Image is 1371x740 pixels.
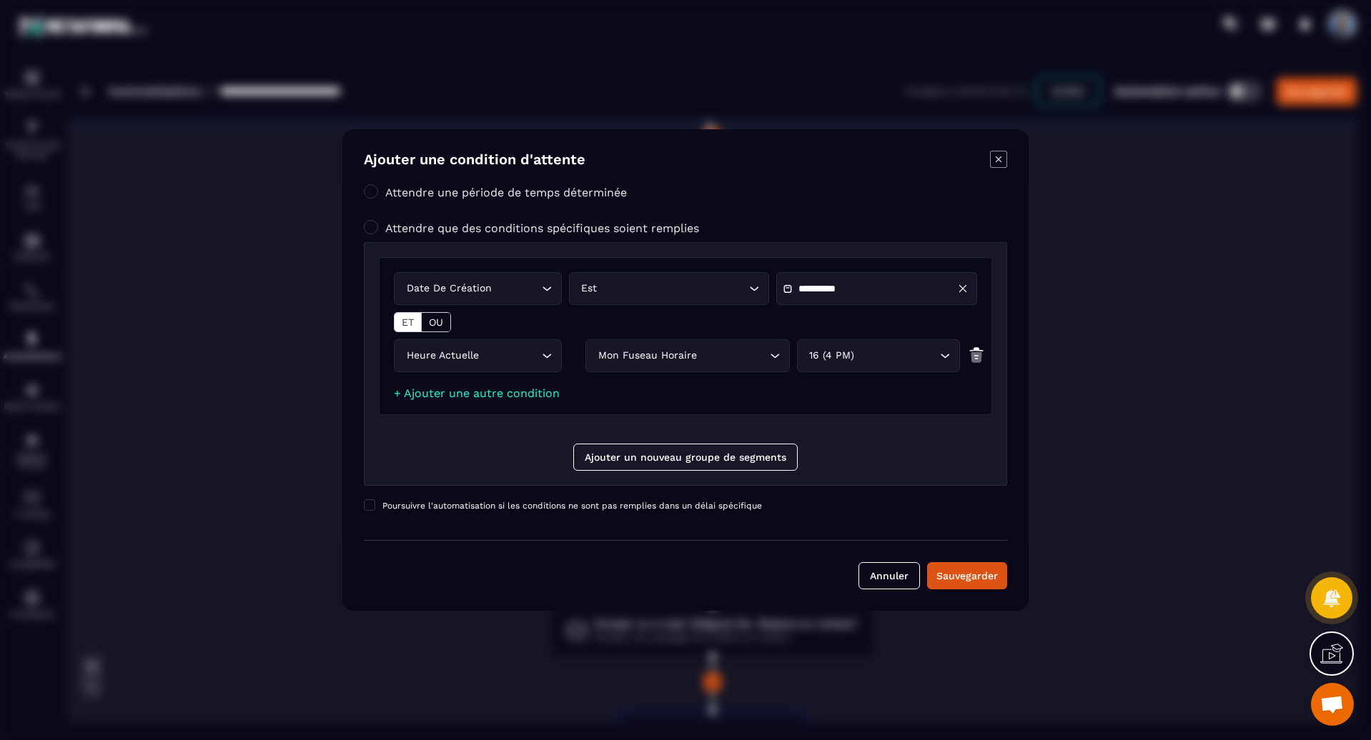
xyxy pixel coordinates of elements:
[538,348,538,364] input: Search for option
[806,348,936,364] span: 16 (4 PM)
[429,316,443,328] p: OU
[1311,683,1354,726] div: Ouvrir le chat
[578,281,746,296] span: Est
[927,562,1007,589] button: Sauvegarder
[936,569,998,583] div: Sauvegarder
[403,348,538,364] span: Heure actuelle
[766,348,766,364] input: Search for option
[595,348,766,364] span: Mon fuseau horaire
[403,281,538,296] span: Date de création
[585,339,790,372] div: Search for option
[382,501,762,511] span: Poursuivre l'automatisation si les conditions ne sont pas remplies dans un délai spécifique
[385,221,699,235] label: Attendre que des conditions spécifiques soient remplies
[573,444,798,471] button: Ajouter un nouveau groupe de segments
[569,272,770,305] div: Search for option
[968,346,985,364] img: trash.3c90919f.svg
[402,316,414,328] p: ET
[394,386,560,400] a: + Ajouter une autre condition
[797,339,960,372] div: Search for option
[538,281,538,296] input: Search for option
[858,562,920,589] button: Annuler
[385,186,627,199] label: Attendre une période de temps déterminée
[394,272,562,305] div: Search for option
[394,339,562,372] div: Search for option
[364,151,585,171] h4: Ajouter une condition d'attente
